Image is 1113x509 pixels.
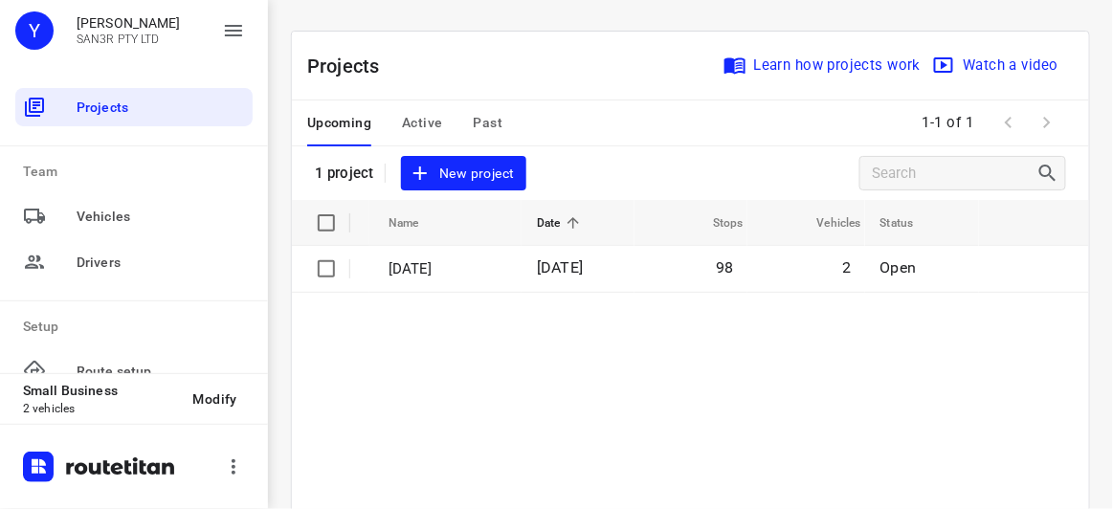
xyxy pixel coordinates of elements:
[688,211,744,234] span: Stops
[880,258,917,277] span: Open
[1036,162,1065,185] div: Search
[307,52,395,80] p: Projects
[77,362,245,382] span: Route setup
[77,253,245,273] span: Drivers
[178,382,253,416] button: Modify
[15,243,253,281] div: Drivers
[15,197,253,235] div: Vehicles
[1028,103,1066,142] span: Next Page
[990,103,1028,142] span: Previous Page
[872,159,1036,188] input: Search projects
[15,352,253,390] div: Route setup
[23,162,253,182] p: Team
[315,165,373,182] p: 1 project
[537,211,586,234] span: Date
[389,211,444,234] span: Name
[717,258,734,277] span: 98
[15,11,54,50] div: Y
[412,162,514,186] span: New project
[77,33,181,46] p: SAN3R PTY LTD
[77,15,181,31] p: Yvonne Wong
[792,211,861,234] span: Vehicles
[843,258,852,277] span: 2
[23,317,253,337] p: Setup
[537,258,583,277] span: [DATE]
[915,102,982,144] span: 1-1 of 1
[401,156,525,191] button: New project
[389,258,508,280] p: 18 AUGUST 2025
[402,111,442,135] span: Active
[880,211,939,234] span: Status
[193,391,237,407] span: Modify
[15,88,253,126] div: Projects
[23,402,178,415] p: 2 vehicles
[23,383,178,398] p: Small Business
[474,111,503,135] span: Past
[77,207,245,227] span: Vehicles
[77,98,245,118] span: Projects
[307,111,371,135] span: Upcoming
